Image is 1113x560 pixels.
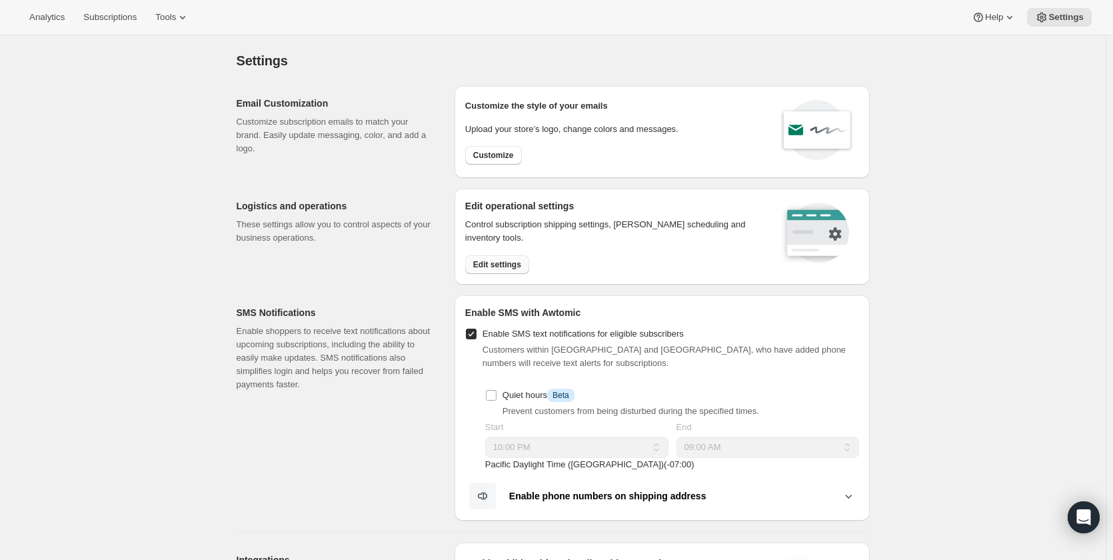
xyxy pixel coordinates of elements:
[553,390,569,401] span: Beta
[676,422,692,432] span: End
[1068,501,1100,533] div: Open Intercom Messenger
[465,218,763,245] p: Control subscription shipping settings, [PERSON_NAME] scheduling and inventory tools.
[985,12,1003,23] span: Help
[237,97,433,110] h2: Email Customization
[237,115,433,155] p: Customize subscription emails to match your brand. Easily update messaging, color, and add a logo.
[147,8,197,27] button: Tools
[237,199,433,213] h2: Logistics and operations
[1048,12,1084,23] span: Settings
[465,199,763,213] h2: Edit operational settings
[485,458,859,471] p: Pacific Daylight Time ([GEOGRAPHIC_DATA]) ( -07 : 00 )
[503,406,759,416] span: Prevent customers from being disturbed during the specified times.
[155,12,176,23] span: Tools
[465,123,678,136] p: Upload your store’s logo, change colors and messages.
[503,390,574,400] span: Quiet hours
[483,329,684,339] span: Enable SMS text notifications for eligible subscribers
[465,255,529,274] button: Edit settings
[509,491,706,501] b: Enable phone numbers on shipping address
[465,306,859,319] h2: Enable SMS with Awtomic
[964,8,1024,27] button: Help
[237,306,433,319] h2: SMS Notifications
[473,259,521,270] span: Edit settings
[29,12,65,23] span: Analytics
[83,12,137,23] span: Subscriptions
[483,345,846,368] span: Customers within [GEOGRAPHIC_DATA] and [GEOGRAPHIC_DATA], who have added phone numbers will recei...
[1027,8,1092,27] button: Settings
[465,99,608,113] p: Customize the style of your emails
[237,53,288,68] span: Settings
[465,482,859,510] button: Enable phone numbers on shipping address
[237,218,433,245] p: These settings allow you to control aspects of your business operations.
[75,8,145,27] button: Subscriptions
[465,146,522,165] button: Customize
[485,422,503,432] span: Start
[473,150,514,161] span: Customize
[21,8,73,27] button: Analytics
[237,325,433,391] p: Enable shoppers to receive text notifications about upcoming subscriptions, including the ability...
